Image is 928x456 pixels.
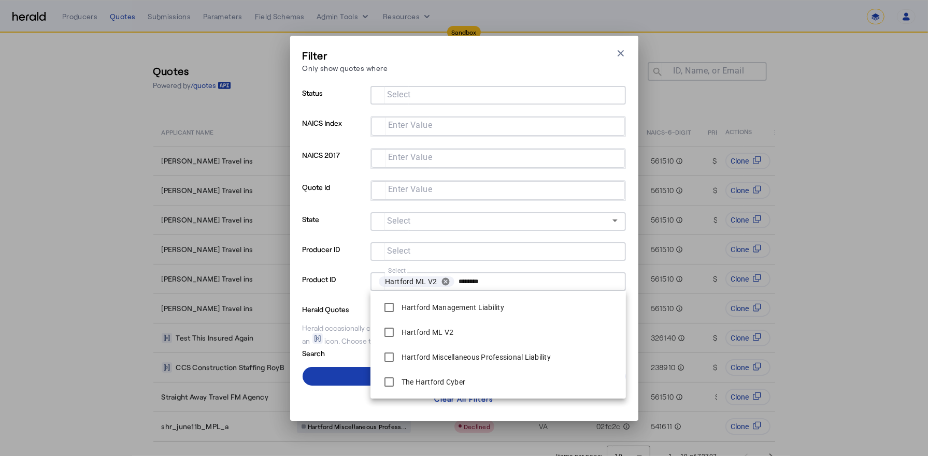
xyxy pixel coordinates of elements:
mat-label: Enter Value [388,120,433,130]
p: Producer ID [303,242,366,272]
button: remove Hartford ML V2 [437,277,454,286]
span: Hartford ML V2 [385,276,437,287]
h3: Filter [303,48,388,63]
button: Apply Filters [303,367,626,386]
label: The Hartford Cyber [399,377,466,387]
p: Quote Id [303,180,366,212]
label: Hartford Miscellaneous Professional Liability [399,352,551,362]
mat-label: Select [387,246,411,256]
p: Only show quotes where [303,63,388,73]
p: Status [303,86,366,116]
div: Herald occasionally creates quotes on your behalf for testing purposes, which will be shown with ... [303,323,626,346]
mat-label: Select [387,216,411,226]
button: Clear All Filters [303,390,626,408]
p: Herald Quotes [303,302,383,315]
p: State [303,212,366,242]
mat-chip-grid: Selection [379,88,618,100]
p: NAICS 2017 [303,148,366,180]
mat-label: Select [388,267,406,274]
div: Clear All Filters [434,393,493,404]
label: Hartford Management Liability [399,302,504,313]
mat-chip-grid: Selection [380,119,617,131]
p: Product ID [303,272,366,302]
mat-chip-grid: Selection [380,183,617,196]
label: Hartford ML V2 [399,327,454,337]
p: Search [303,346,383,359]
mat-chip-grid: Selection [379,244,618,257]
mat-chip-grid: Selection [380,151,617,164]
mat-chip-grid: Selection [379,274,618,289]
p: NAICS Index [303,116,366,148]
mat-label: Enter Value [388,184,433,194]
mat-label: Select [387,90,411,99]
mat-label: Enter Value [388,152,433,162]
